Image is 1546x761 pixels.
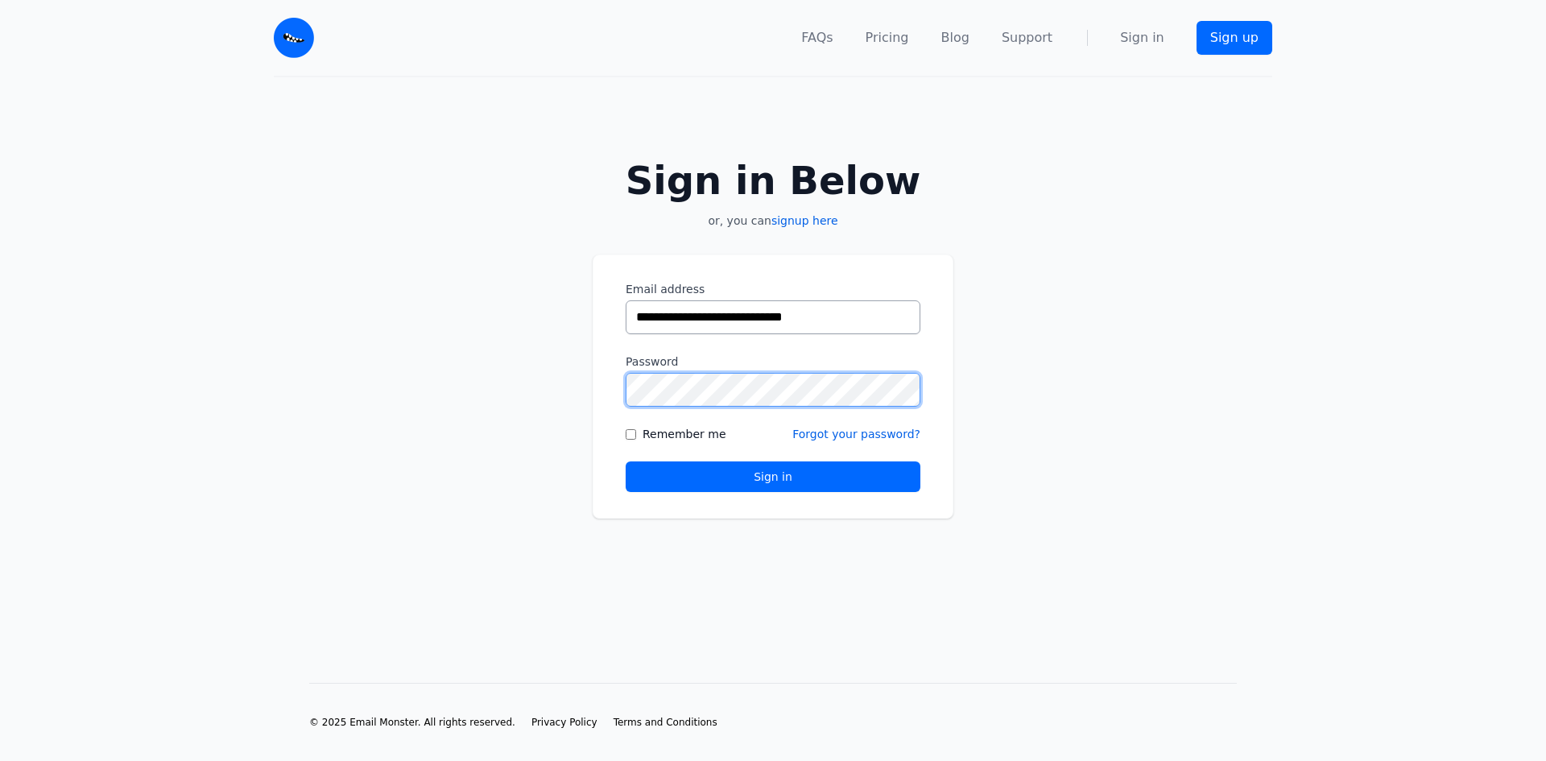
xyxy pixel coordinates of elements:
[626,461,920,492] button: Sign in
[531,716,597,729] a: Privacy Policy
[1002,28,1052,48] a: Support
[792,428,920,440] a: Forgot your password?
[941,28,969,48] a: Blog
[614,717,717,728] span: Terms and Conditions
[771,214,838,227] a: signup here
[614,716,717,729] a: Terms and Conditions
[531,717,597,728] span: Privacy Policy
[801,28,833,48] a: FAQs
[1197,21,1272,55] a: Sign up
[626,354,920,370] label: Password
[866,28,909,48] a: Pricing
[626,281,920,297] label: Email address
[593,213,953,229] p: or, you can
[643,426,726,442] label: Remember me
[274,18,314,58] img: Email Monster
[593,161,953,200] h2: Sign in Below
[309,716,515,729] li: © 2025 Email Monster. All rights reserved.
[1120,28,1164,48] a: Sign in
